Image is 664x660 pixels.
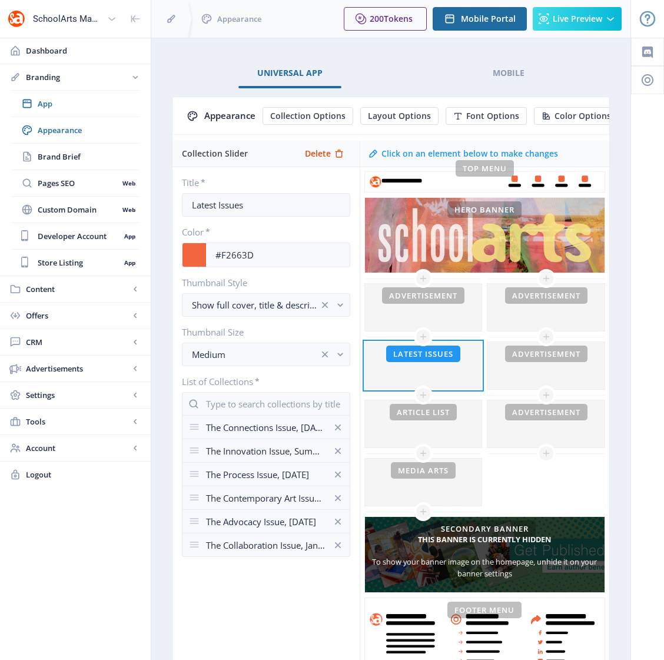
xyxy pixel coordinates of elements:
span: Appearance [217,13,261,25]
a: Developer AccountApp [12,223,139,249]
span: Store Listing [38,257,120,268]
span: App [38,98,139,110]
a: Pages SEOWeb [12,170,139,196]
input: #FFFFFF [206,244,350,266]
a: Store ListingApp [12,250,139,276]
label: Thumbnail Size [182,326,341,338]
span: Logout [26,469,141,480]
span: Tools [26,416,130,427]
span: Pages SEO [38,177,118,189]
img: properties.app_icon.png [7,9,26,28]
label: Title [182,177,341,188]
span: Font Options [466,111,519,121]
button: Font Options [446,107,527,125]
label: Color [182,226,341,238]
nb-badge: Web [118,204,139,215]
span: Mobile [493,68,524,78]
span: Account [26,442,130,454]
div: Click on an element below to make changes [381,148,558,160]
span: Advertisements [26,363,130,374]
div: Medium [192,347,319,361]
button: Mediumclear [182,343,350,366]
span: Delete [305,149,331,158]
button: Mobile Portal [433,7,527,31]
nb-badge: Web [118,177,139,189]
nb-badge: App [120,230,139,242]
span: Branding [26,71,130,83]
span: Color Options [555,111,611,121]
span: Brand Brief [38,151,139,162]
span: Developer Account [38,230,120,242]
div: Collection Slider [182,141,296,167]
div: The Process Issue, [DATE] [206,463,326,486]
button: Live Preview [533,7,622,31]
div: Show full cover, title & description [192,298,319,312]
span: Tokens [384,13,413,24]
span: Settings [26,389,130,401]
label: List of Collections [182,376,341,387]
a: Appearance [12,117,139,143]
span: Layout Options [368,111,431,121]
label: Thumbnail Style [182,277,341,288]
button: Layout Options [360,107,439,125]
span: Universal App [257,68,323,78]
span: Collection Options [270,111,346,121]
span: Appearance [38,124,139,136]
h5: This banner is currently hidden [418,530,551,549]
nb-icon: clear [319,349,331,360]
span: Content [26,283,130,295]
a: Universal App [238,59,341,87]
div: The Innovation Issue, Summer 2025 [206,440,326,462]
span: Mobile Portal [461,14,516,24]
input: Your Title ... [182,193,350,217]
nb-icon: clear [319,299,331,311]
span: CRM [26,336,130,348]
a: Custom DomainWeb [12,197,139,223]
div: To show your banner image on the homepage, unhide it on your banner settings [365,556,605,579]
div: The Collaboration Issue, January/[DATE] [206,534,326,556]
button: Collection Options [263,107,353,125]
span: Custom Domain [38,204,118,215]
button: 200Tokens [344,7,427,31]
button: Delete [296,144,353,163]
span: Appearance [204,110,255,121]
button: Show full cover, title & descriptionclear [182,293,350,317]
div: SchoolArts Magazine [33,6,102,32]
nb-badge: App [120,257,139,268]
div: The Advocacy Issue, [DATE] [206,510,326,533]
a: App [12,91,139,117]
div: The Contemporary Art Issue, [DATE] [206,487,326,509]
button: Color Options [534,107,619,125]
div: The Connections Issue, [DATE] [206,416,326,439]
a: Mobile [474,59,543,87]
span: Live Preview [553,14,602,24]
input: Type to search collections by title [182,392,350,416]
span: Dashboard [26,45,141,57]
a: Brand Brief [12,144,139,170]
span: Offers [26,310,130,321]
